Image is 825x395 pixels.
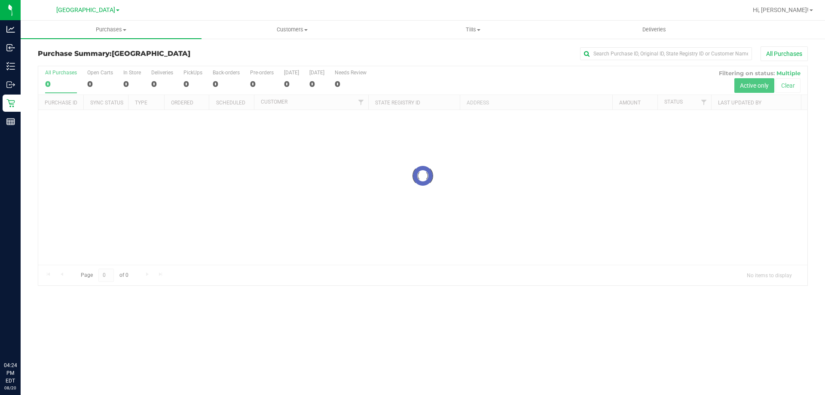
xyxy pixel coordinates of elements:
[21,26,202,34] span: Purchases
[580,47,752,60] input: Search Purchase ID, Original ID, State Registry ID or Customer Name...
[4,361,17,385] p: 04:24 PM EDT
[6,117,15,126] inline-svg: Reports
[382,21,563,39] a: Tills
[202,26,382,34] span: Customers
[564,21,745,39] a: Deliveries
[38,50,294,58] h3: Purchase Summary:
[21,21,202,39] a: Purchases
[6,62,15,70] inline-svg: Inventory
[631,26,678,34] span: Deliveries
[761,46,808,61] button: All Purchases
[9,326,34,352] iframe: Resource center
[6,43,15,52] inline-svg: Inbound
[6,99,15,107] inline-svg: Retail
[6,25,15,34] inline-svg: Analytics
[56,6,115,14] span: [GEOGRAPHIC_DATA]
[112,49,190,58] span: [GEOGRAPHIC_DATA]
[383,26,563,34] span: Tills
[753,6,809,13] span: Hi, [PERSON_NAME]!
[6,80,15,89] inline-svg: Outbound
[202,21,382,39] a: Customers
[4,385,17,391] p: 08/20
